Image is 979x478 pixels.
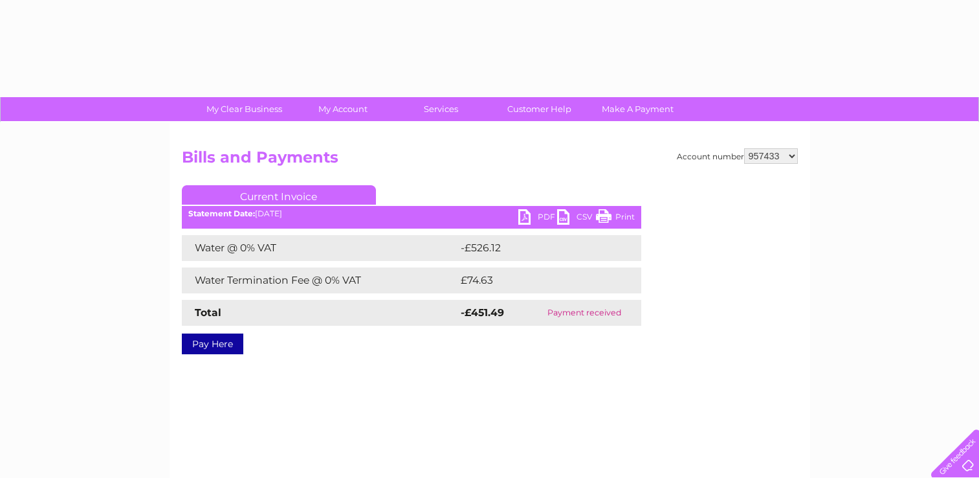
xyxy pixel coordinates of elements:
div: [DATE] [182,209,641,218]
td: -£526.12 [457,235,619,261]
a: PDF [518,209,557,228]
div: Account number [677,148,798,164]
a: Print [596,209,635,228]
td: Water Termination Fee @ 0% VAT [182,267,457,293]
a: My Account [289,97,396,121]
b: Statement Date: [188,209,255,218]
a: CSV [557,209,596,228]
strong: Total [195,306,221,319]
td: £74.63 [457,267,615,293]
strong: -£451.49 [461,306,504,319]
a: Customer Help [486,97,593,121]
a: Services [388,97,494,121]
a: Make A Payment [584,97,691,121]
a: My Clear Business [191,97,298,121]
a: Current Invoice [182,185,376,205]
td: Water @ 0% VAT [182,235,457,261]
h2: Bills and Payments [182,148,798,173]
td: Payment received [527,300,641,326]
a: Pay Here [182,334,243,354]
